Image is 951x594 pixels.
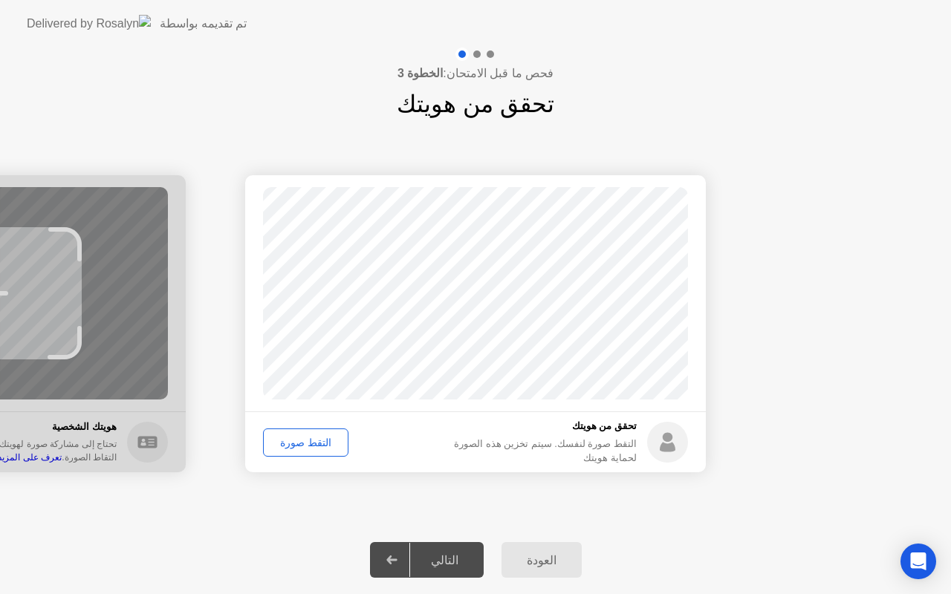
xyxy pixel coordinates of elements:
[506,553,577,567] div: العودة
[160,15,247,33] div: تم تقديمه بواسطة
[397,67,443,79] b: الخطوة 3
[410,553,479,567] div: التالي
[370,542,484,578] button: التالي
[900,544,936,579] div: Open Intercom Messenger
[268,437,343,448] div: التقط صورة
[27,15,151,32] img: Delivered by Rosalyn
[502,542,582,578] button: العودة
[397,86,554,122] h1: تحقق من هويتك
[263,428,348,457] button: التقط صورة
[438,419,637,434] h5: تحقق من هويتك
[438,437,637,465] div: التقط صورة لنفسك. سيتم تخزين هذه الصورة لحماية هويتك
[397,65,554,82] h4: فحص ما قبل الامتحان:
